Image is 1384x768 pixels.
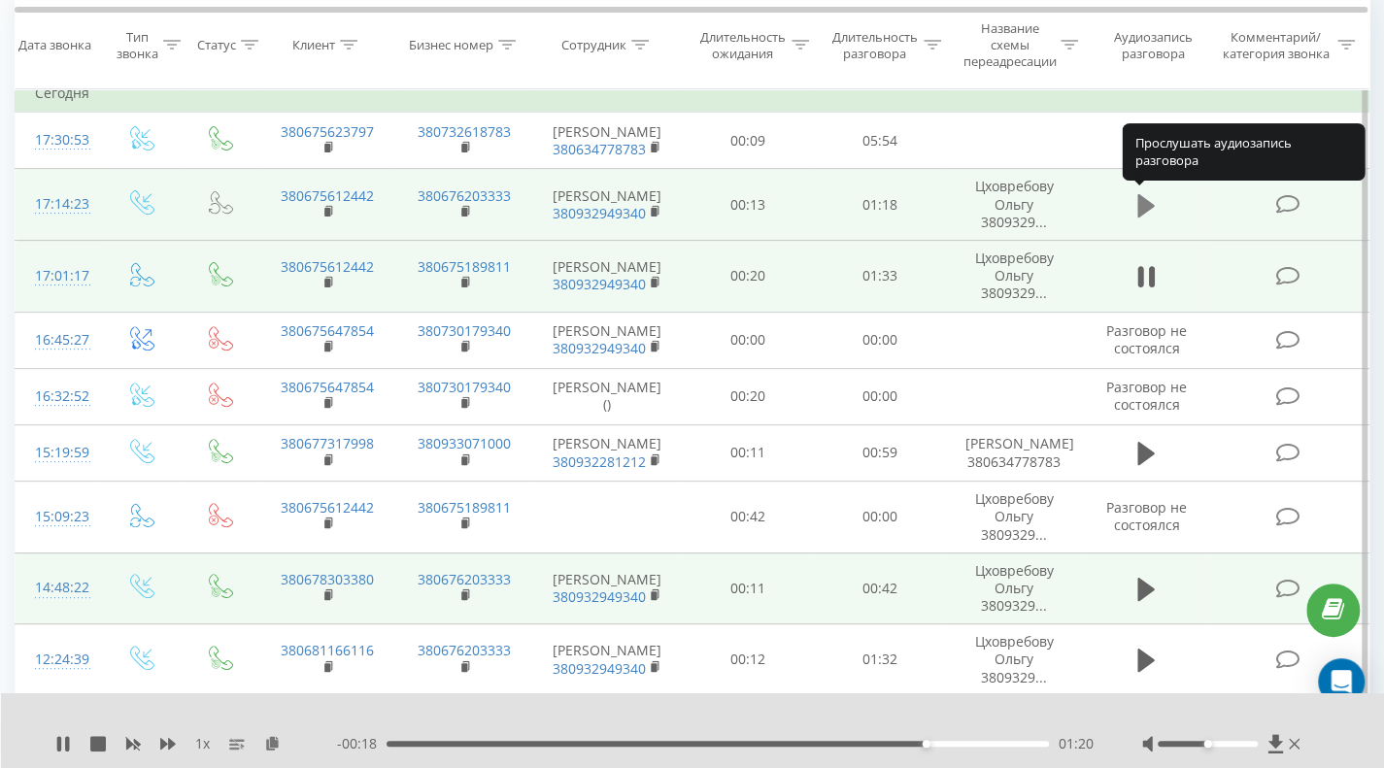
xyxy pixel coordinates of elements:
[418,641,511,659] a: 380676203333
[292,37,335,53] div: Клиент
[418,321,511,340] a: 380730179340
[681,552,813,624] td: 00:11
[831,28,919,61] div: Длительность разговора
[561,37,626,53] div: Сотрудник
[813,552,945,624] td: 00:42
[281,498,374,517] a: 380675612442
[16,74,1369,113] td: Сегодня
[975,489,1054,543] span: Цховребову Ольгу 3809329...
[195,734,210,753] span: 1 x
[813,169,945,241] td: 01:18
[418,186,511,205] a: 380676203333
[681,368,813,424] td: 00:20
[418,434,511,452] a: 380933071000
[681,482,813,553] td: 00:42
[533,552,681,624] td: [PERSON_NAME]
[553,275,646,293] a: 380932949340
[337,734,387,753] span: - 00:18
[35,257,81,295] div: 17:01:17
[281,641,374,659] a: 380681166116
[409,37,493,53] div: Бизнес номер
[813,113,945,169] td: 05:54
[281,434,374,452] a: 380677317998
[962,20,1056,70] div: Название схемы переадресации
[813,624,945,696] td: 01:32
[1059,734,1094,753] span: 01:20
[418,570,511,588] a: 380676203333
[813,482,945,553] td: 00:00
[945,424,1083,481] td: [PERSON_NAME] 380634778783
[281,257,374,276] a: 380675612442
[681,113,813,169] td: 00:09
[197,37,236,53] div: Статус
[533,624,681,696] td: [PERSON_NAME]
[681,312,813,368] td: 00:00
[975,249,1054,302] span: Цховребову Ольгу 3809329...
[553,587,646,606] a: 380932949340
[281,122,374,141] a: 380675623797
[281,378,374,396] a: 380675647854
[553,140,646,158] a: 380634778783
[1318,658,1365,705] div: Open Intercom Messenger
[1106,321,1187,357] span: Разговор не состоялся
[281,321,374,340] a: 380675647854
[975,561,1054,615] span: Цховребову Ольгу 3809329...
[281,570,374,588] a: 380678303380
[35,641,81,679] div: 12:24:39
[681,624,813,696] td: 00:12
[813,368,945,424] td: 00:00
[681,169,813,241] td: 00:13
[418,378,511,396] a: 380730179340
[533,241,681,313] td: [PERSON_NAME]
[533,169,681,241] td: [PERSON_NAME]
[35,185,81,223] div: 17:14:23
[281,186,374,205] a: 380675612442
[533,424,681,481] td: [PERSON_NAME]
[533,312,681,368] td: [PERSON_NAME]
[1106,378,1187,414] span: Разговор не состоялся
[533,368,681,424] td: [PERSON_NAME] ()
[418,122,511,141] a: 380732618783
[553,452,646,471] a: 380932281212
[18,37,91,53] div: Дата звонка
[698,28,786,61] div: Длительность ожидания
[117,28,158,61] div: Тип звонка
[1219,28,1333,61] div: Комментарий/категория звонка
[975,632,1054,685] span: Цховребову Ольгу 3809329...
[975,177,1054,230] span: Цховребову Ольгу 3809329...
[553,659,646,678] a: 380932949340
[35,321,81,359] div: 16:45:27
[1204,740,1212,748] div: Accessibility label
[813,241,945,313] td: 01:33
[35,121,81,159] div: 17:30:53
[813,312,945,368] td: 00:00
[35,434,81,472] div: 15:19:59
[418,257,511,276] a: 380675189811
[1100,28,1205,61] div: Аудиозапись разговора
[923,740,930,748] div: Accessibility label
[35,569,81,607] div: 14:48:22
[1106,498,1187,534] span: Разговор не состоялся
[553,339,646,357] a: 380932949340
[35,498,81,536] div: 15:09:23
[35,378,81,416] div: 16:32:52
[1122,123,1365,181] div: Прослушать аудиозапись разговора
[681,424,813,481] td: 00:11
[813,424,945,481] td: 00:59
[553,204,646,222] a: 380932949340
[681,241,813,313] td: 00:20
[533,113,681,169] td: [PERSON_NAME]
[418,498,511,517] a: 380675189811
